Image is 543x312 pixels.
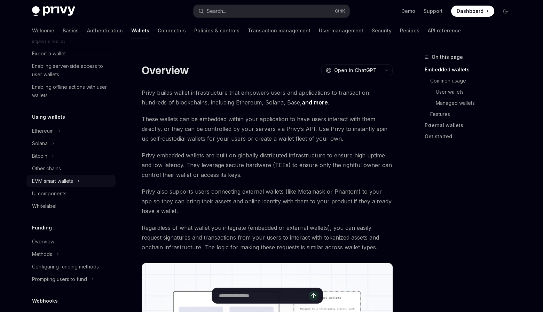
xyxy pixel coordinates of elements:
[321,64,381,76] button: Open in ChatGPT
[87,22,123,39] a: Authentication
[457,8,483,15] span: Dashboard
[32,275,87,283] div: Prompting users to fund
[32,22,54,39] a: Welcome
[302,99,328,106] a: and more
[32,83,111,100] div: Enabling offline actions with user wallets
[142,64,189,77] h1: Overview
[32,250,52,258] div: Methods
[436,86,517,97] a: User wallets
[26,187,116,200] a: UI components
[401,8,415,15] a: Demo
[372,22,392,39] a: Security
[194,5,349,17] button: Search...CtrlK
[158,22,186,39] a: Connectors
[335,8,345,14] span: Ctrl K
[425,64,517,75] a: Embedded wallets
[451,6,494,17] a: Dashboard
[207,7,226,15] div: Search...
[432,53,463,61] span: On this page
[32,113,65,121] h5: Using wallets
[248,22,310,39] a: Transaction management
[32,202,56,210] div: Whitelabel
[425,120,517,131] a: External wallets
[32,177,73,185] div: EVM smart wallets
[430,75,517,86] a: Common usage
[26,162,116,175] a: Other chains
[32,49,66,58] div: Export a wallet
[32,152,47,160] div: Bitcoin
[26,60,116,81] a: Enabling server-side access to user wallets
[194,22,239,39] a: Policies & controls
[334,67,377,74] span: Open in ChatGPT
[32,189,66,198] div: UI components
[32,62,111,79] div: Enabling server-side access to user wallets
[309,291,318,301] button: Send message
[428,22,461,39] a: API reference
[26,260,116,273] a: Configuring funding methods
[319,22,363,39] a: User management
[63,22,79,39] a: Basics
[32,139,48,148] div: Solana
[400,22,419,39] a: Recipes
[500,6,511,17] button: Toggle dark mode
[32,6,75,16] img: dark logo
[32,164,61,173] div: Other chains
[424,8,443,15] a: Support
[26,81,116,102] a: Enabling offline actions with user wallets
[26,200,116,212] a: Whitelabel
[32,263,99,271] div: Configuring funding methods
[142,150,393,180] span: Privy embedded wallets are built on globally distributed infrastructure to ensure high uptime and...
[142,187,393,216] span: Privy also supports users connecting external wallets (like Metamask or Phantom) to your app so t...
[32,224,52,232] h5: Funding
[26,235,116,248] a: Overview
[32,127,54,135] div: Ethereum
[142,88,393,107] span: Privy builds wallet infrastructure that empowers users and applications to transact on hundreds o...
[142,223,393,252] span: Regardless of what wallet you integrate (embedded or external wallets), you can easily request si...
[26,47,116,60] a: Export a wallet
[425,131,517,142] a: Get started
[32,237,54,246] div: Overview
[131,22,149,39] a: Wallets
[430,109,517,120] a: Features
[436,97,517,109] a: Managed wallets
[32,297,58,305] h5: Webhooks
[142,114,393,143] span: These wallets can be embedded within your application to have users interact with them directly, ...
